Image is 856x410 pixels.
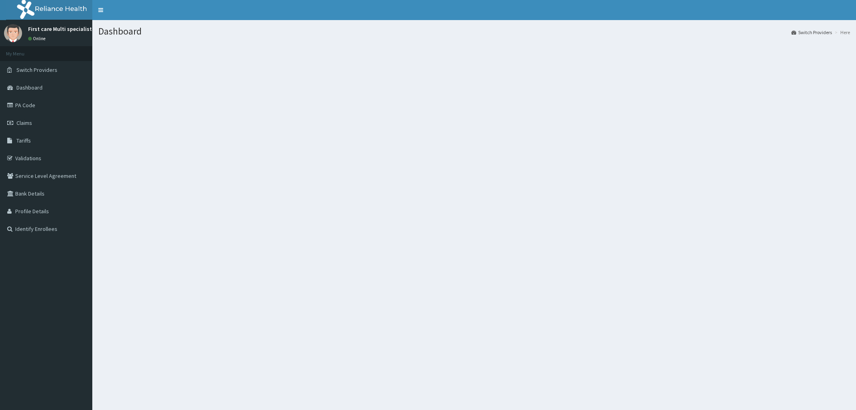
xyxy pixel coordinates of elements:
span: Switch Providers [16,66,57,73]
p: First care Multi specialist Hospital [PERSON_NAME] [28,26,157,32]
span: Dashboard [16,84,43,91]
a: Online [28,36,47,41]
img: User Image [4,24,22,42]
h1: Dashboard [98,26,850,37]
li: Here [833,29,850,36]
span: Tariffs [16,137,31,144]
span: Claims [16,119,32,126]
a: Switch Providers [791,29,832,36]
